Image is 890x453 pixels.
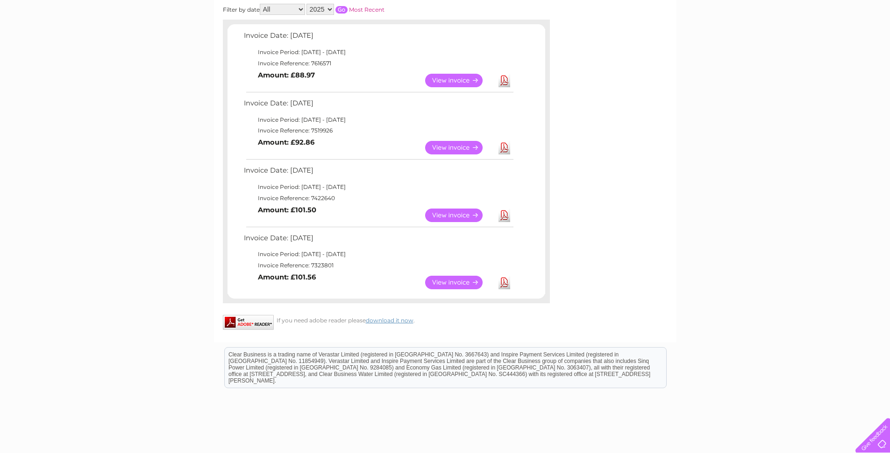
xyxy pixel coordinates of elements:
[258,138,314,146] b: Amount: £92.86
[242,125,515,136] td: Invoice Reference: 7519926
[366,317,413,324] a: download it now
[242,232,515,249] td: Invoice Date: [DATE]
[498,141,510,154] a: Download
[425,74,494,87] a: View
[223,315,550,324] div: If you need adobe reader please .
[425,141,494,154] a: View
[425,276,494,289] a: View
[242,47,515,58] td: Invoice Period: [DATE] - [DATE]
[828,40,851,47] a: Contact
[809,40,822,47] a: Blog
[242,260,515,271] td: Invoice Reference: 7323801
[31,24,79,53] img: logo.png
[726,40,743,47] a: Water
[225,5,666,45] div: Clear Business is a trading name of Verastar Limited (registered in [GEOGRAPHIC_DATA] No. 3667643...
[242,249,515,260] td: Invoice Period: [DATE] - [DATE]
[258,206,316,214] b: Amount: £101.50
[498,74,510,87] a: Download
[425,209,494,222] a: View
[498,276,510,289] a: Download
[775,40,803,47] a: Telecoms
[242,97,515,114] td: Invoice Date: [DATE]
[859,40,881,47] a: Log out
[242,193,515,204] td: Invoice Reference: 7422640
[349,6,384,13] a: Most Recent
[258,273,316,281] b: Amount: £101.56
[749,40,769,47] a: Energy
[242,29,515,47] td: Invoice Date: [DATE]
[714,5,778,16] a: 0333 014 3131
[242,58,515,69] td: Invoice Reference: 7616571
[242,181,515,193] td: Invoice Period: [DATE] - [DATE]
[242,114,515,125] td: Invoice Period: [DATE] - [DATE]
[498,209,510,222] a: Download
[258,71,315,79] b: Amount: £88.97
[223,4,468,15] div: Filter by date
[242,164,515,181] td: Invoice Date: [DATE]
